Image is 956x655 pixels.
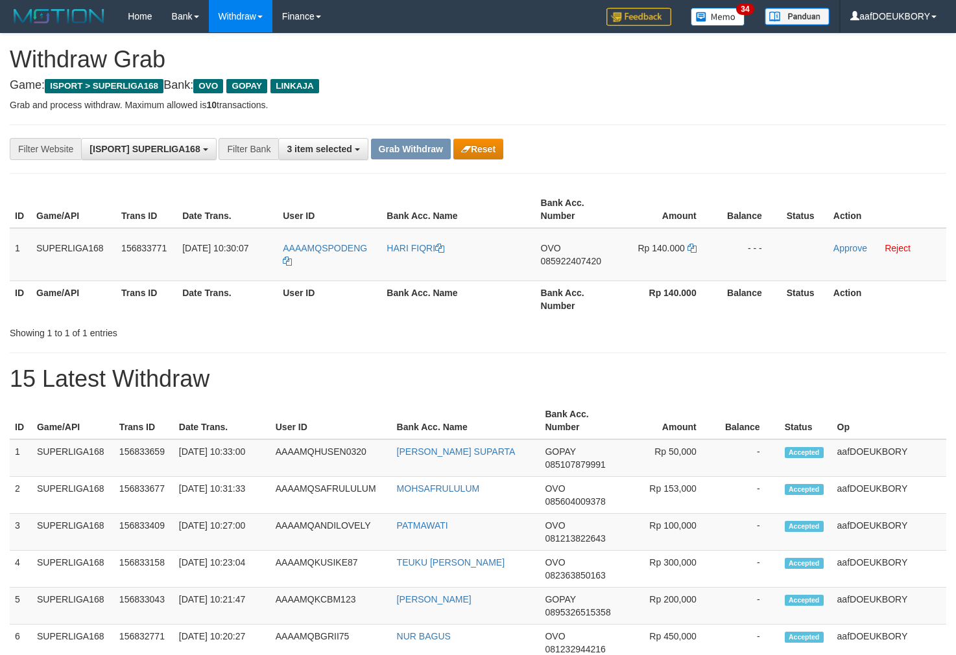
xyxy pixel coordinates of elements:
[832,588,946,625] td: aafDOEUKBORY
[833,243,867,253] a: Approve
[114,402,174,439] th: Trans ID
[177,281,278,317] th: Date Trans.
[397,483,480,494] a: MOHSAFRULULUM
[716,477,780,514] td: -
[193,79,223,93] span: OVO
[10,6,108,26] img: MOTION_logo.png
[270,402,392,439] th: User ID
[785,484,824,495] span: Accepted
[270,588,392,625] td: AAAAMQKCBM123
[114,439,174,477] td: 156833659
[782,281,828,317] th: Status
[32,402,114,439] th: Game/API
[832,402,946,439] th: Op
[278,191,381,228] th: User ID
[716,439,780,477] td: -
[536,281,618,317] th: Bank Acc. Number
[114,588,174,625] td: 156833043
[397,520,448,531] a: PATMAWATI
[621,402,715,439] th: Amount
[174,402,270,439] th: Date Trans.
[114,514,174,551] td: 156833409
[278,138,368,160] button: 3 item selected
[226,79,267,93] span: GOPAY
[453,139,503,159] button: Reset
[182,243,248,253] span: [DATE] 10:30:07
[785,558,824,569] span: Accepted
[31,191,116,228] th: Game/API
[832,514,946,551] td: aafDOEUKBORY
[606,8,671,26] img: Feedback.jpg
[716,588,780,625] td: -
[270,551,392,588] td: AAAAMQKUSIKE87
[10,321,388,339] div: Showing 1 to 1 of 1 entries
[716,402,780,439] th: Balance
[782,191,828,228] th: Status
[687,243,697,253] a: Copy 140000 to clipboard
[545,533,605,544] span: Copy 081213822643 to clipboard
[536,191,618,228] th: Bank Acc. Number
[785,595,824,606] span: Accepted
[287,144,352,154] span: 3 item selected
[716,551,780,588] td: -
[545,557,565,568] span: OVO
[10,281,31,317] th: ID
[10,551,32,588] td: 4
[397,594,472,604] a: [PERSON_NAME]
[545,607,610,617] span: Copy 0895326515358 to clipboard
[545,570,605,580] span: Copy 082363850163 to clipboard
[10,402,32,439] th: ID
[621,477,715,514] td: Rp 153,000
[545,594,575,604] span: GOPAY
[270,477,392,514] td: AAAAMQSAFRULULUM
[177,191,278,228] th: Date Trans.
[174,514,270,551] td: [DATE] 10:27:00
[270,514,392,551] td: AAAAMQANDILOVELY
[10,138,81,160] div: Filter Website
[10,191,31,228] th: ID
[832,439,946,477] td: aafDOEUKBORY
[283,243,367,253] span: AAAAMQSPODENG
[114,551,174,588] td: 156833158
[397,557,505,568] a: TEUKU [PERSON_NAME]
[283,243,367,266] a: AAAAMQSPODENG
[81,138,216,160] button: [ISPORT] SUPERLIGA168
[638,243,684,253] span: Rp 140.000
[174,588,270,625] td: [DATE] 10:21:47
[114,477,174,514] td: 156833677
[10,439,32,477] td: 1
[392,402,540,439] th: Bank Acc. Name
[278,281,381,317] th: User ID
[691,8,745,26] img: Button%20Memo.svg
[31,228,116,281] td: SUPERLIGA168
[832,551,946,588] td: aafDOEUKBORY
[381,281,535,317] th: Bank Acc. Name
[10,79,946,92] h4: Game: Bank:
[32,439,114,477] td: SUPERLIGA168
[116,191,177,228] th: Trans ID
[621,439,715,477] td: Rp 50,000
[381,191,535,228] th: Bank Acc. Name
[270,79,319,93] span: LINKAJA
[32,477,114,514] td: SUPERLIGA168
[45,79,163,93] span: ISPORT > SUPERLIGA168
[765,8,830,25] img: panduan.png
[10,98,946,111] p: Grab and process withdraw. Maximum allowed is transactions.
[621,551,715,588] td: Rp 300,000
[716,228,782,281] td: - - -
[90,144,200,154] span: [ISPORT] SUPERLIGA168
[716,281,782,317] th: Balance
[545,631,565,641] span: OVO
[716,514,780,551] td: -
[397,446,516,457] a: [PERSON_NAME] SUPARTA
[832,477,946,514] td: aafDOEUKBORY
[545,496,605,507] span: Copy 085604009378 to clipboard
[10,514,32,551] td: 3
[785,632,824,643] span: Accepted
[371,139,451,159] button: Grab Withdraw
[206,100,217,110] strong: 10
[32,514,114,551] td: SUPERLIGA168
[219,138,278,160] div: Filter Bank
[31,281,116,317] th: Game/API
[618,191,716,228] th: Amount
